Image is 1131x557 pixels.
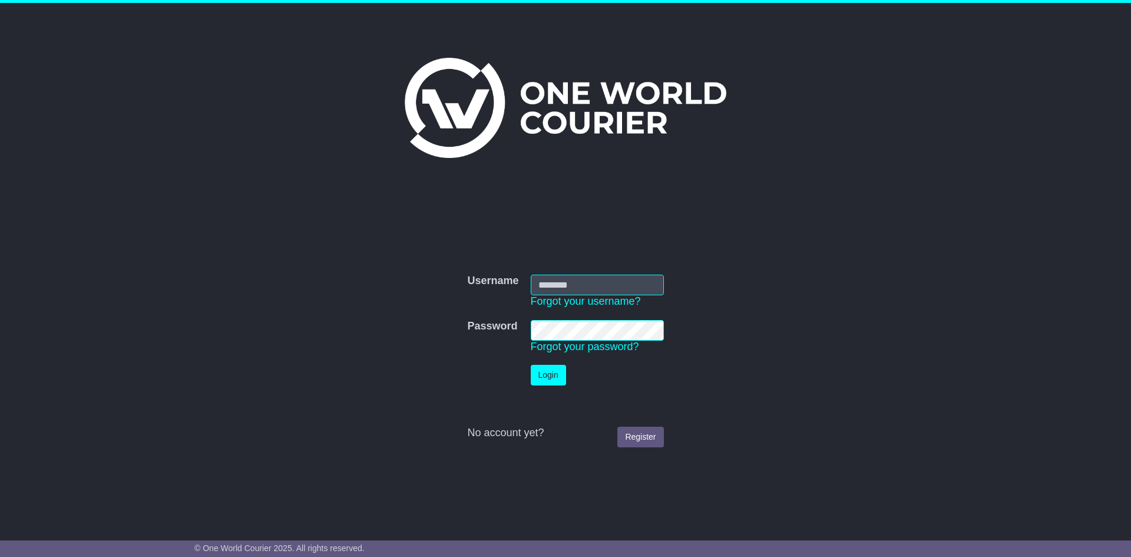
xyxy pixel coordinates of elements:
img: One World [405,58,726,158]
label: Username [467,275,518,288]
div: No account yet? [467,427,663,440]
a: Register [617,427,663,447]
a: Forgot your password? [531,341,639,352]
button: Login [531,365,566,385]
a: Forgot your username? [531,295,641,307]
span: © One World Courier 2025. All rights reserved. [194,543,365,553]
label: Password [467,320,517,333]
